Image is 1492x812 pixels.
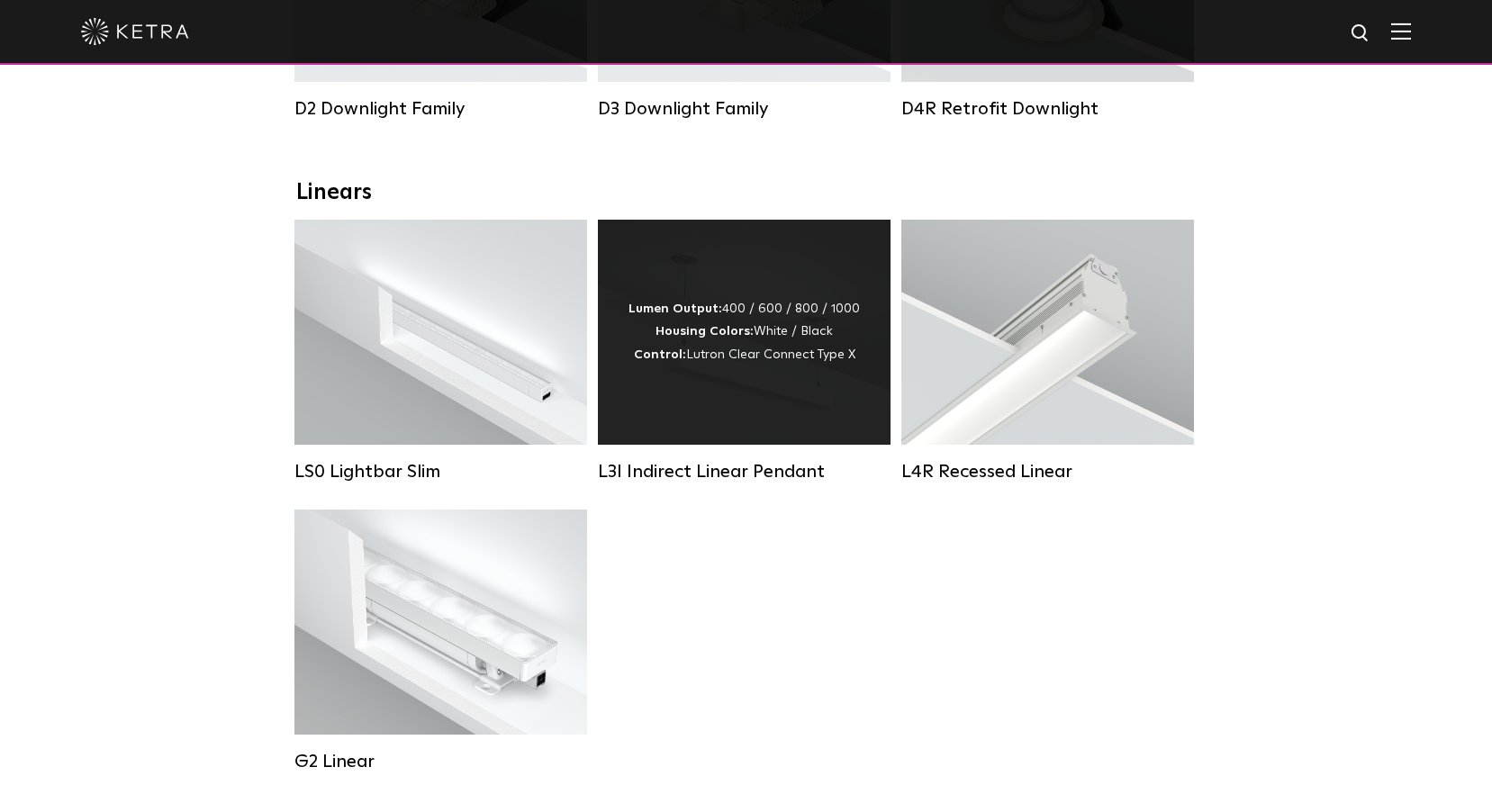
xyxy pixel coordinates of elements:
[294,461,587,483] div: LS0 Lightbar Slim
[901,98,1194,120] div: D4R Retrofit Downlight
[628,298,860,366] div: 400 / 600 / 800 / 1000 White / Black Lutron Clear Connect Type X
[296,180,1197,206] div: Linears
[901,220,1194,483] a: L4R Recessed Linear Lumen Output:400 / 600 / 800 / 1000Colors:White / BlackControl:Lutron Clear C...
[81,18,189,45] img: ketra-logo-2019-white
[634,348,686,361] strong: Control:
[1391,23,1411,40] img: Hamburger%20Nav.svg
[598,98,891,120] div: D3 Downlight Family
[294,98,587,120] div: D2 Downlight Family
[1350,23,1372,45] img: search icon
[598,461,891,483] div: L3I Indirect Linear Pendant
[656,325,754,338] strong: Housing Colors:
[294,220,587,483] a: LS0 Lightbar Slim Lumen Output:200 / 350Colors:White / BlackControl:X96 Controller
[628,302,722,315] strong: Lumen Output:
[294,510,587,772] a: G2 Linear Lumen Output:400 / 700 / 1000Colors:WhiteBeam Angles:Flood / [GEOGRAPHIC_DATA] / Narrow...
[598,220,891,483] a: L3I Indirect Linear Pendant Lumen Output:400 / 600 / 800 / 1000Housing Colors:White / BlackContro...
[901,461,1194,483] div: L4R Recessed Linear
[294,751,587,772] div: G2 Linear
